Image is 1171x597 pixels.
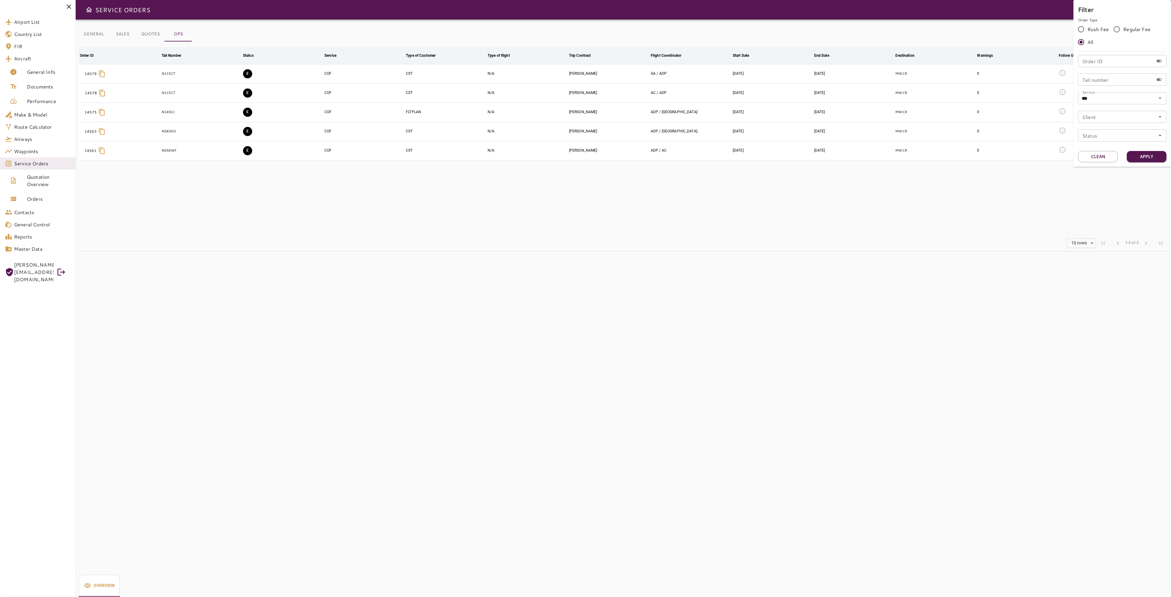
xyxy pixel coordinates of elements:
span: All [1087,38,1093,46]
div: rushFeeOrder [1078,23,1166,49]
span: Regular Fee [1123,26,1151,33]
button: Open [1156,113,1164,121]
button: Apply [1127,151,1166,162]
button: Open [1156,94,1164,102]
h6: Filter [1078,5,1166,14]
label: Service [1082,89,1095,95]
span: Rush Fee [1087,26,1109,33]
button: Clean [1078,151,1118,162]
button: Open [1156,131,1164,140]
p: Order Type [1078,17,1166,23]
